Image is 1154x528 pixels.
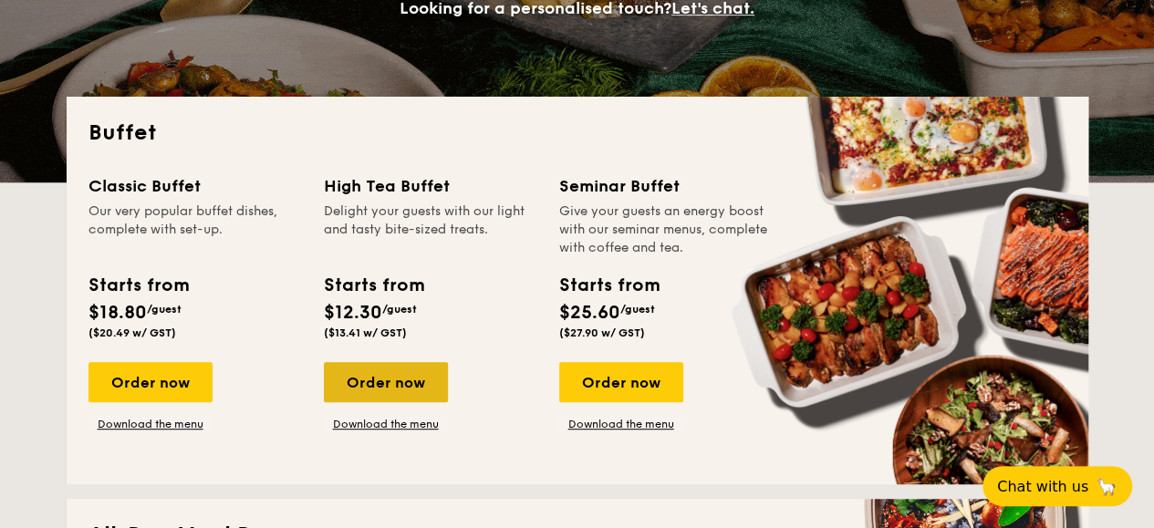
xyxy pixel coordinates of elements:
[559,326,645,339] span: ($27.90 w/ GST)
[997,478,1088,495] span: Chat with us
[88,302,147,324] span: $18.80
[1096,476,1118,497] span: 🦙
[88,272,188,299] div: Starts from
[324,272,423,299] div: Starts from
[88,417,213,431] a: Download the menu
[88,326,176,339] span: ($20.49 w/ GST)
[88,119,1066,148] h2: Buffet
[559,272,659,299] div: Starts from
[324,326,407,339] span: ($13.41 w/ GST)
[324,173,537,199] div: High Tea Buffet
[382,303,417,316] span: /guest
[559,417,683,431] a: Download the menu
[982,466,1132,506] button: Chat with us🦙
[324,302,382,324] span: $12.30
[559,202,773,257] div: Give your guests an energy boost with our seminar menus, complete with coffee and tea.
[559,173,773,199] div: Seminar Buffet
[324,417,448,431] a: Download the menu
[324,362,448,402] div: Order now
[88,362,213,402] div: Order now
[324,202,537,257] div: Delight your guests with our light and tasty bite-sized treats.
[620,303,655,316] span: /guest
[88,202,302,257] div: Our very popular buffet dishes, complete with set-up.
[88,173,302,199] div: Classic Buffet
[559,302,620,324] span: $25.60
[147,303,182,316] span: /guest
[559,362,683,402] div: Order now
